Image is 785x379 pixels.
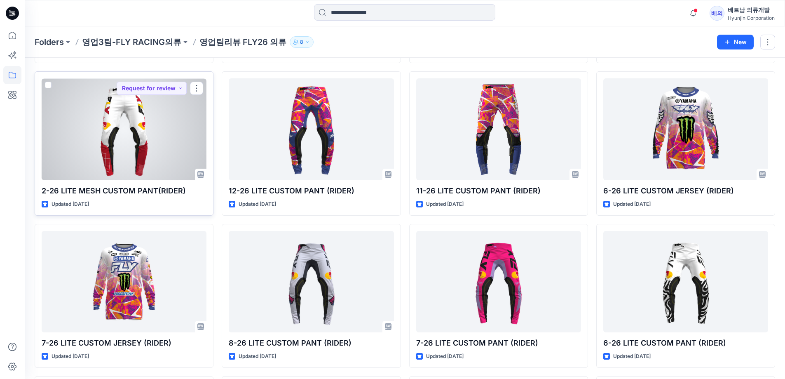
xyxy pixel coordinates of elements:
div: 베트남 의류개발 [728,5,775,15]
p: Updated [DATE] [239,352,276,361]
p: Updated [DATE] [52,352,89,361]
a: 2-26 LITE MESH CUSTOM PANT(RIDER) [42,78,206,180]
p: 영업팀리뷰 FLY26 의류 [199,36,286,48]
p: 8-26 LITE CUSTOM PANT (RIDER) [229,337,394,349]
p: Updated [DATE] [613,352,651,361]
p: Updated [DATE] [52,200,89,209]
button: 8 [290,36,314,48]
p: Updated [DATE] [426,200,464,209]
p: Updated [DATE] [426,352,464,361]
p: 7-26 LITE CUSTOM JERSEY (RIDER) [42,337,206,349]
p: 6-26 LITE CUSTOM PANT (RIDER) [603,337,768,349]
a: 6-26 LITE CUSTOM PANT (RIDER) [603,231,768,333]
div: Hyunjin Corporation [728,15,775,21]
a: 8-26 LITE CUSTOM PANT (RIDER) [229,231,394,333]
a: 11-26 LITE CUSTOM PANT (RIDER) [416,78,581,180]
p: Updated [DATE] [613,200,651,209]
p: 12-26 LITE CUSTOM PANT (RIDER) [229,185,394,197]
p: 8 [300,38,303,47]
a: Folders [35,36,64,48]
a: 7-26 LITE CUSTOM JERSEY (RIDER) [42,231,206,333]
p: 6-26 LITE CUSTOM JERSEY (RIDER) [603,185,768,197]
button: New [717,35,754,49]
a: 6-26 LITE CUSTOM JERSEY (RIDER) [603,78,768,180]
a: 7-26 LITE CUSTOM PANT (RIDER) [416,231,581,333]
a: 영업3팀-FLY RACING의류 [82,36,181,48]
p: 2-26 LITE MESH CUSTOM PANT(RIDER) [42,185,206,197]
p: 7-26 LITE CUSTOM PANT (RIDER) [416,337,581,349]
p: Updated [DATE] [239,200,276,209]
a: 12-26 LITE CUSTOM PANT (RIDER) [229,78,394,180]
div: 베의 [710,6,724,21]
p: 11-26 LITE CUSTOM PANT (RIDER) [416,185,581,197]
